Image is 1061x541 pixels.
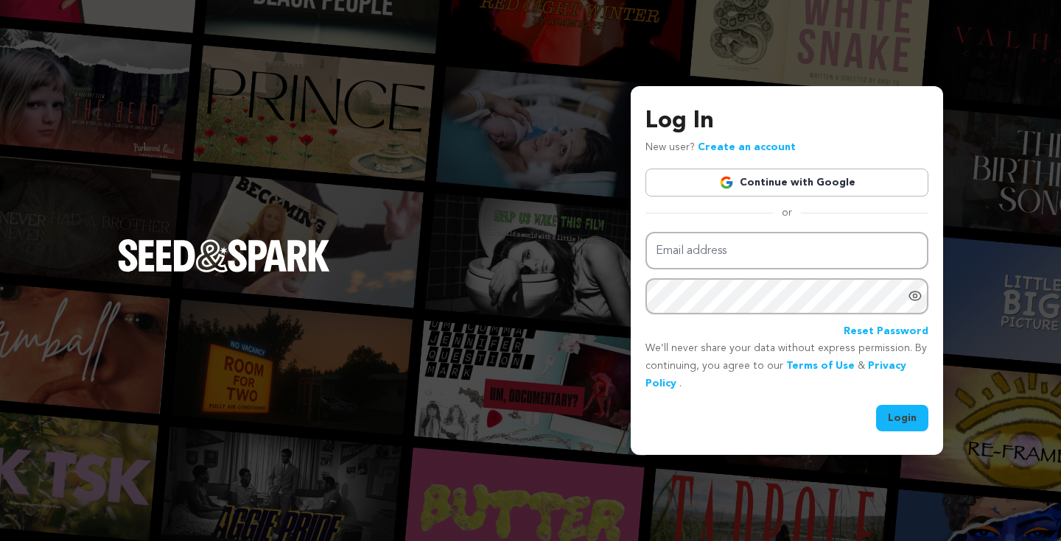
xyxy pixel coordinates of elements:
[773,205,801,220] span: or
[876,405,928,431] button: Login
[844,323,928,341] a: Reset Password
[698,142,796,152] a: Create an account
[908,289,922,303] a: Show password as plain text. Warning: this will display your password on the screen.
[645,169,928,197] a: Continue with Google
[645,340,928,392] p: We’ll never share your data without express permission. By continuing, you agree to our & .
[719,175,734,190] img: Google logo
[118,239,330,301] a: Seed&Spark Homepage
[786,361,855,371] a: Terms of Use
[645,139,796,157] p: New user?
[645,361,906,389] a: Privacy Policy
[645,104,928,139] h3: Log In
[645,232,928,269] input: Email address
[118,239,330,272] img: Seed&Spark Logo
